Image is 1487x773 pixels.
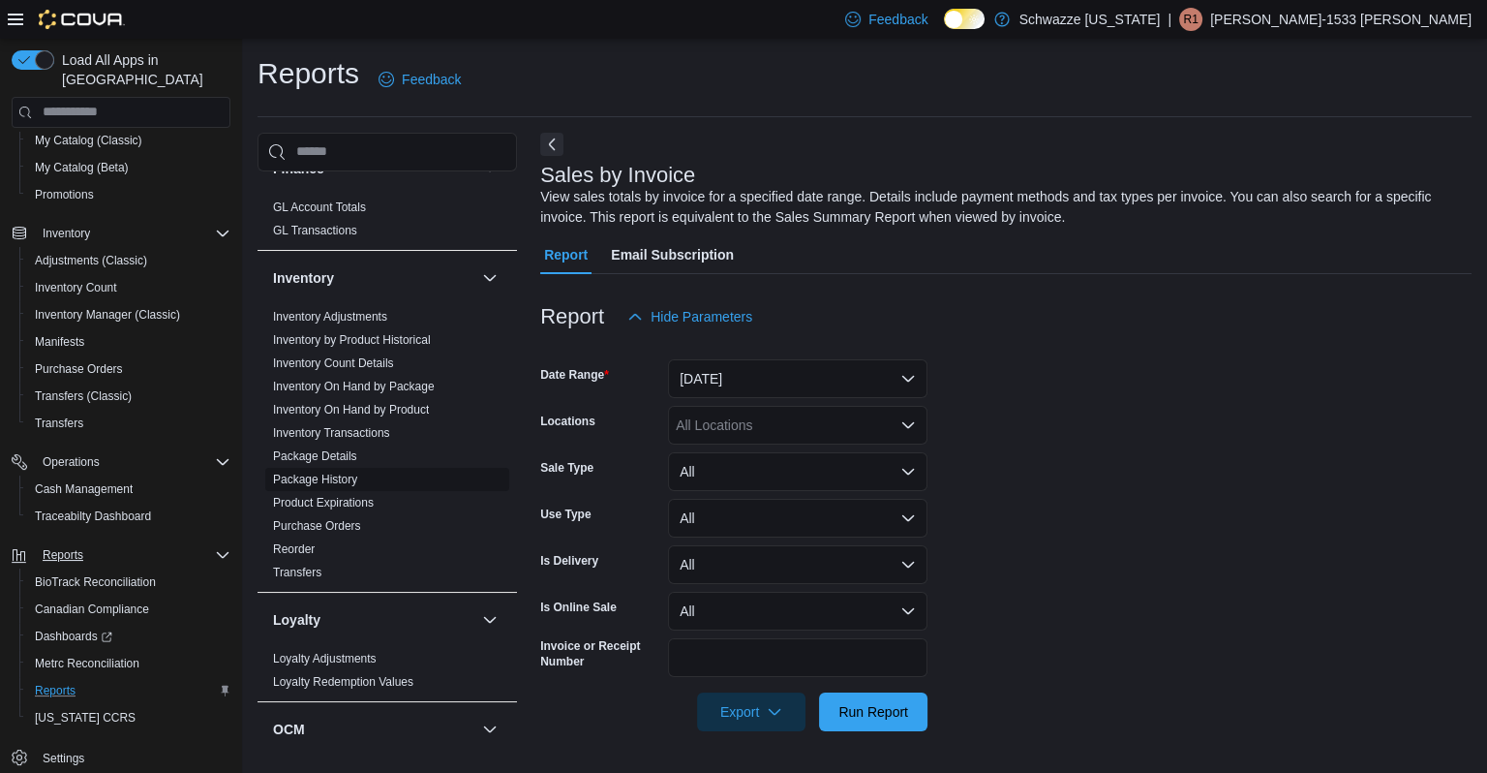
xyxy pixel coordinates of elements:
button: Settings [4,743,238,771]
button: Canadian Compliance [19,596,238,623]
a: Inventory Transactions [273,426,390,440]
button: All [668,452,927,491]
span: Promotions [35,187,94,202]
h3: Inventory [273,268,334,288]
button: Manifests [19,328,238,356]
a: Metrc Reconciliation [27,652,147,675]
h3: Sales by Invoice [540,164,695,187]
span: Run Report [838,702,908,722]
button: Transfers (Classic) [19,383,238,410]
a: My Catalog (Classic) [27,129,150,152]
a: Loyalty Redemption Values [273,675,413,689]
button: Metrc Reconciliation [19,650,238,677]
label: Locations [540,414,595,429]
button: Hide Parameters [620,297,760,336]
img: Cova [39,10,125,29]
span: Transfers (Classic) [27,385,230,408]
span: R1 [1183,8,1198,31]
button: Loyalty [273,610,474,630]
button: My Catalog (Classic) [19,127,238,154]
button: My Catalog (Beta) [19,154,238,181]
a: Promotions [27,183,102,206]
button: Inventory Manager (Classic) [19,301,238,328]
button: Open list of options [900,417,916,433]
h1: Reports [258,54,359,93]
button: Inventory [35,222,98,245]
span: Loyalty Adjustments [273,651,377,666]
span: Dashboards [35,629,112,644]
span: Product Expirations [273,495,374,510]
span: Inventory Manager (Classic) [27,303,230,326]
a: Package Details [273,449,357,463]
span: Transfers [27,412,230,435]
a: [US_STATE] CCRS [27,706,143,729]
span: Inventory Count [35,280,117,295]
span: BioTrack Reconciliation [35,574,156,590]
span: Report [544,235,588,274]
span: My Catalog (Classic) [27,129,230,152]
a: Settings [35,747,92,770]
div: Ryan-1533 Ordorica [1179,8,1202,31]
span: BioTrack Reconciliation [27,571,230,594]
button: All [668,499,927,538]
button: Operations [35,450,107,474]
h3: Loyalty [273,610,320,630]
a: Inventory Count [27,276,125,299]
span: Traceabilty Dashboard [35,509,151,524]
span: Washington CCRS [27,706,230,729]
button: Export [697,693,805,731]
a: My Catalog (Beta) [27,156,137,179]
span: Canadian Compliance [27,598,230,621]
span: Manifests [35,334,84,350]
span: [US_STATE] CCRS [35,710,136,726]
span: Inventory [35,222,230,245]
span: Transfers [35,416,83,431]
span: Manifests [27,330,230,354]
span: Purchase Orders [35,361,123,377]
h3: OCM [273,720,305,739]
button: Cash Management [19,476,238,503]
span: GL Account Totals [273,200,366,215]
a: Traceabilty Dashboard [27,505,159,528]
span: Operations [35,450,230,474]
a: Inventory Manager (Classic) [27,303,188,326]
button: Loyalty [478,608,501,632]
span: Inventory by Product Historical [273,332,431,348]
span: GL Transactions [273,223,357,238]
button: All [668,545,927,584]
a: Inventory Count Details [273,356,394,370]
span: My Catalog (Beta) [35,160,129,175]
label: Sale Type [540,460,593,476]
span: Inventory Adjustments [273,309,387,325]
button: Transfers [19,410,238,437]
span: Inventory On Hand by Package [273,379,435,394]
span: Reorder [273,541,315,557]
a: Inventory On Hand by Product [273,403,429,417]
a: Inventory Adjustments [273,310,387,324]
span: Operations [43,454,100,470]
span: Cash Management [27,478,230,501]
a: Manifests [27,330,92,354]
a: Dashboards [19,623,238,650]
span: My Catalog (Classic) [35,133,142,148]
span: Traceabilty Dashboard [27,505,230,528]
span: Loyalty Redemption Values [273,674,413,690]
a: Loyalty Adjustments [273,652,377,665]
span: My Catalog (Beta) [27,156,230,179]
div: Finance [258,196,517,250]
span: Feedback [868,10,927,29]
span: Inventory [43,226,90,241]
a: GL Account Totals [273,201,366,214]
span: Cash Management [35,481,133,497]
span: Inventory Transactions [273,425,390,441]
span: Purchase Orders [27,357,230,381]
a: GL Transactions [273,224,357,237]
a: Transfers (Classic) [27,385,139,408]
button: Reports [35,543,91,567]
button: [US_STATE] CCRS [19,704,238,731]
div: Inventory [258,305,517,592]
div: View sales totals by invoice for a specified date range. Details include payment methods and tax ... [540,187,1462,228]
span: Settings [43,751,84,766]
span: Dashboards [27,625,230,648]
span: Inventory Count [27,276,230,299]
